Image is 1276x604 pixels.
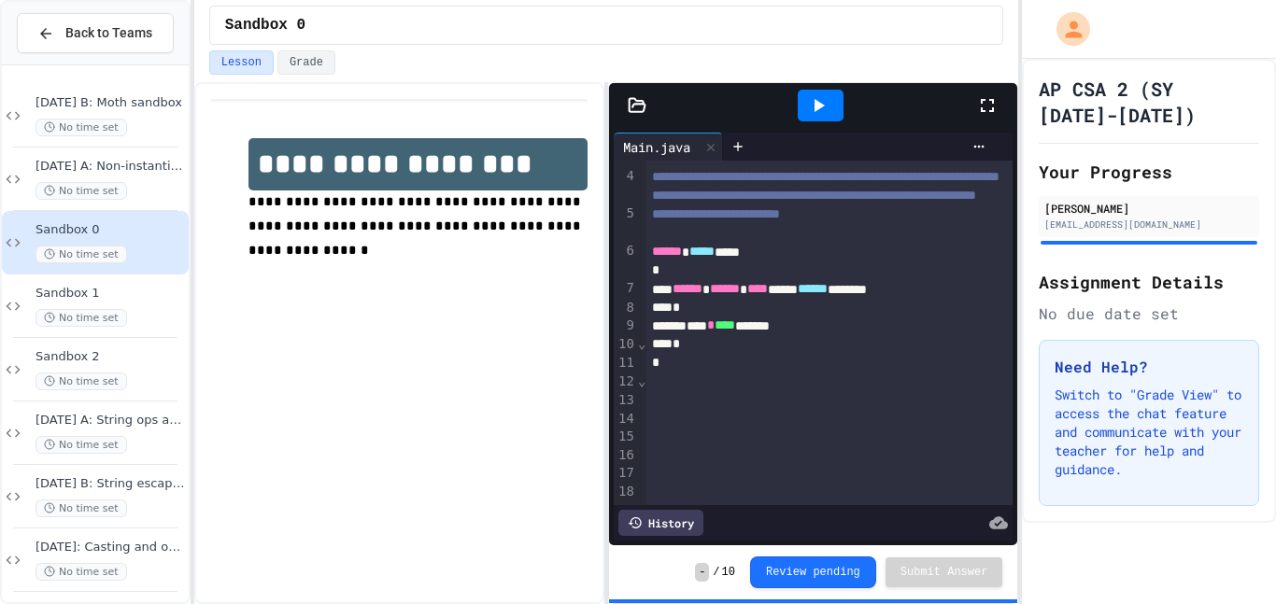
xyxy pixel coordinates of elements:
div: 11 [614,354,637,372]
div: 13 [614,391,637,410]
div: Main.java [614,137,700,157]
h1: AP CSA 2 (SY [DATE]-[DATE]) [1039,76,1259,128]
h2: Your Progress [1039,159,1259,185]
p: Switch to "Grade View" to access the chat feature and communicate with your teacher for help and ... [1055,386,1243,479]
span: No time set [35,309,127,327]
span: Fold line [637,336,646,351]
span: No time set [35,119,127,136]
span: Sandbox 2 [35,349,185,365]
span: [DATE] A: String ops and Capital-M Math [35,413,185,428]
div: No due date set [1039,302,1259,325]
div: 4 [614,167,637,204]
button: Lesson [209,50,274,75]
div: 10 [614,335,637,354]
span: [DATE] B: String escapes [35,476,185,492]
span: No time set [35,563,127,581]
span: No time set [35,246,127,263]
div: History [618,510,703,536]
span: Sandbox 1 [35,286,185,302]
div: [EMAIL_ADDRESS][DOMAIN_NAME] [1044,218,1254,232]
span: Sandbox 0 [35,222,185,238]
span: Back to Teams [65,23,152,43]
span: Submit Answer [900,565,988,580]
span: Fold line [637,373,646,388]
div: 14 [614,410,637,428]
span: No time set [35,499,127,517]
button: Review pending [750,556,876,588]
div: 5 [614,204,637,242]
span: No time set [35,436,127,454]
div: 8 [614,299,637,317]
button: Submit Answer [886,557,1003,587]
span: [DATE]: Casting and overflow [35,540,185,555]
button: Grade [277,50,335,75]
div: 16 [614,446,637,465]
div: 9 [614,316,637,335]
div: Main.java [614,133,723,161]
div: 12 [614,372,637,391]
div: 6 [614,242,637,279]
span: / [713,565,719,580]
span: [DATE] A: Non-instantiated classes [35,159,185,175]
h2: Assignment Details [1039,269,1259,295]
h3: Need Help? [1055,356,1243,378]
div: [PERSON_NAME] [1044,200,1254,217]
div: 7 [614,279,637,298]
div: 15 [614,428,637,446]
span: Sandbox 0 [225,14,305,36]
span: No time set [35,372,127,390]
span: [DATE] B: Moth sandbox [35,95,185,111]
span: 10 [722,565,735,580]
div: 17 [614,464,637,483]
span: - [695,563,709,582]
div: 18 [614,483,637,501]
div: My Account [1037,7,1095,50]
button: Back to Teams [17,13,174,53]
span: No time set [35,182,127,200]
